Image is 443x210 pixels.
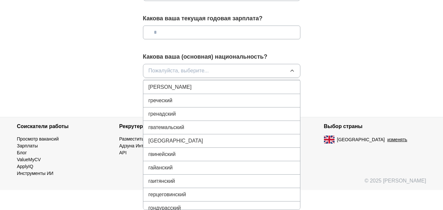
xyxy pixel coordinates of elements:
font: изменять [387,137,407,142]
font: гренадский [149,111,176,117]
a: ValueMyCV [17,157,41,162]
font: гаитянский [149,178,175,184]
font: Пожалуйста, выберите... [149,68,209,73]
a: Инструменты ИИ [17,171,53,176]
font: Выбор страны [324,124,363,129]
a: Адзуна Интеллект [119,143,158,148]
font: греческий [149,98,172,103]
a: Разместить вакансию [119,136,166,142]
font: [GEOGRAPHIC_DATA] [149,138,203,143]
font: герцеговинский [149,192,186,197]
font: [GEOGRAPHIC_DATA] [337,137,385,142]
button: изменять [387,136,407,143]
font: [PERSON_NAME] [149,84,192,90]
a: Зарплаты [17,143,38,148]
font: Какова ваша текущая годовая зарплата? [143,15,263,22]
a: API [119,150,127,155]
a: Просмотр вакансий [17,136,59,142]
font: © 2025 [PERSON_NAME] [365,178,426,183]
a: Блог [17,150,27,155]
font: гайанский [149,165,173,170]
font: гватемальский [149,124,184,130]
button: Пожалуйста, выберите... [143,64,300,78]
font: гвинейский [149,151,176,157]
img: флаг Великобритании [324,136,334,143]
font: Какова ваша (основная) национальность? [143,53,268,60]
a: ApplyIQ [17,164,33,169]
